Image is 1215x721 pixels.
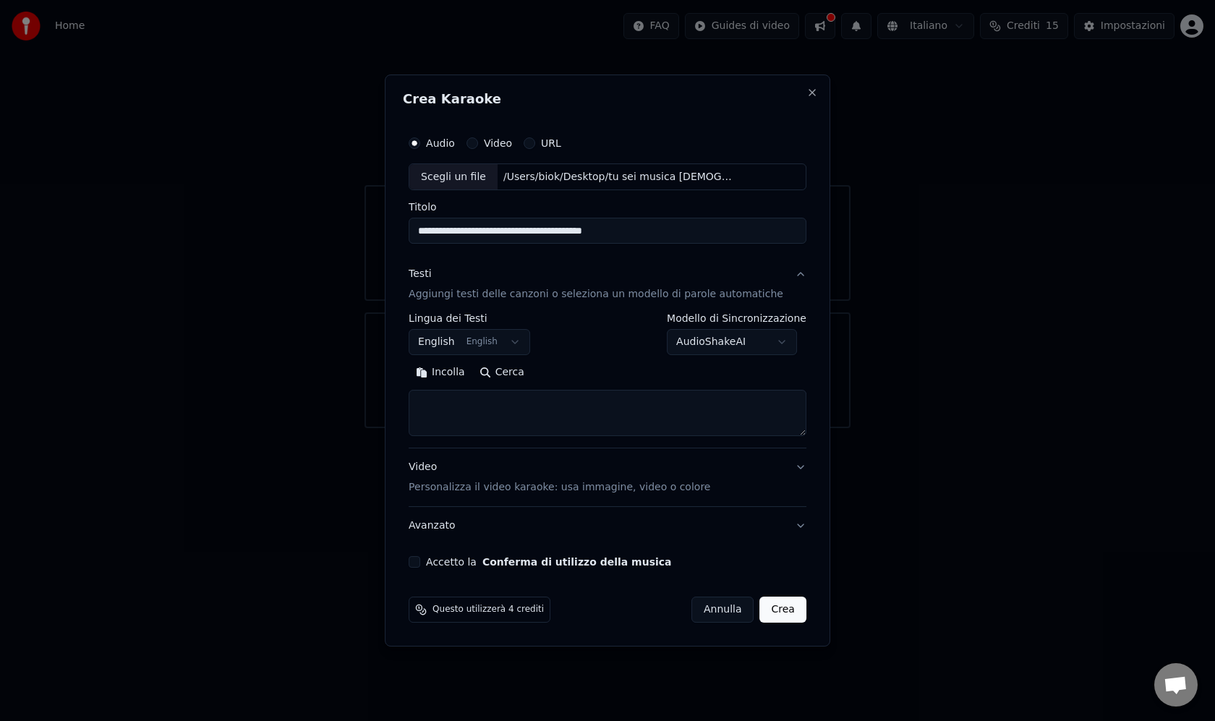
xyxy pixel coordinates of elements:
div: Scegli un file [409,164,498,190]
button: TestiAggiungi testi delle canzoni o seleziona un modello di parole automatiche [409,256,806,314]
label: Video [484,138,512,148]
div: /Users/biok/Desktop/tu sei musica [DEMOGRAPHIC_DATA] (transposed) - Uscita (1).mp3 [498,170,743,184]
button: VideoPersonalizza il video karaoke: usa immagine, video o colore [409,449,806,507]
div: TestiAggiungi testi delle canzoni o seleziona un modello di parole automatiche [409,314,806,448]
p: Aggiungi testi delle canzoni o seleziona un modello di parole automatiche [409,288,783,302]
p: Personalizza il video karaoke: usa immagine, video o colore [409,480,710,495]
label: URL [541,138,561,148]
div: Testi [409,268,431,282]
button: Annulla [691,597,754,623]
button: Avanzato [409,507,806,545]
span: Questo utilizzerà 4 crediti [432,604,544,615]
button: Accetto la [482,557,672,567]
button: Cerca [472,362,532,385]
label: Modello di Sincronizzazione [667,314,806,324]
h2: Crea Karaoke [403,93,812,106]
label: Accetto la [426,557,671,567]
label: Titolo [409,202,806,213]
label: Lingua dei Testi [409,314,530,324]
button: Crea [760,597,806,623]
button: Incolla [409,362,472,385]
div: Video [409,461,710,495]
label: Audio [426,138,455,148]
